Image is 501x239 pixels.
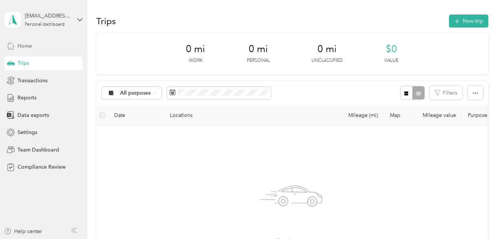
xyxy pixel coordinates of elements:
button: Filters [430,86,462,100]
span: Transactions [17,77,48,85]
span: 0 mi [317,43,337,55]
span: Home [17,42,32,50]
span: Compliance Review [17,163,66,171]
p: Personal [247,57,270,64]
p: Unclassified [311,57,343,64]
span: 0 mi [186,43,205,55]
span: Reports [17,94,36,102]
span: Team Dashboard [17,146,59,154]
h1: Trips [96,17,116,25]
th: Mileage (mi) [335,105,384,125]
th: Date [108,105,164,125]
span: Trips [17,59,29,67]
span: Data exports [17,111,49,119]
iframe: Everlance-gr Chat Button Frame [459,197,501,239]
button: Help center [4,227,42,235]
button: New trip [449,15,488,28]
span: $0 [386,43,397,55]
th: Mileage value [410,105,462,125]
div: [EMAIL_ADDRESS][DOMAIN_NAME] [25,12,71,20]
div: Personal dashboard [25,22,65,27]
p: Work [189,57,203,64]
th: Locations [164,105,335,125]
span: All purposes [120,90,151,96]
span: 0 mi [249,43,268,55]
th: Map [384,105,410,125]
span: Settings [17,128,37,136]
p: Value [384,57,398,64]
